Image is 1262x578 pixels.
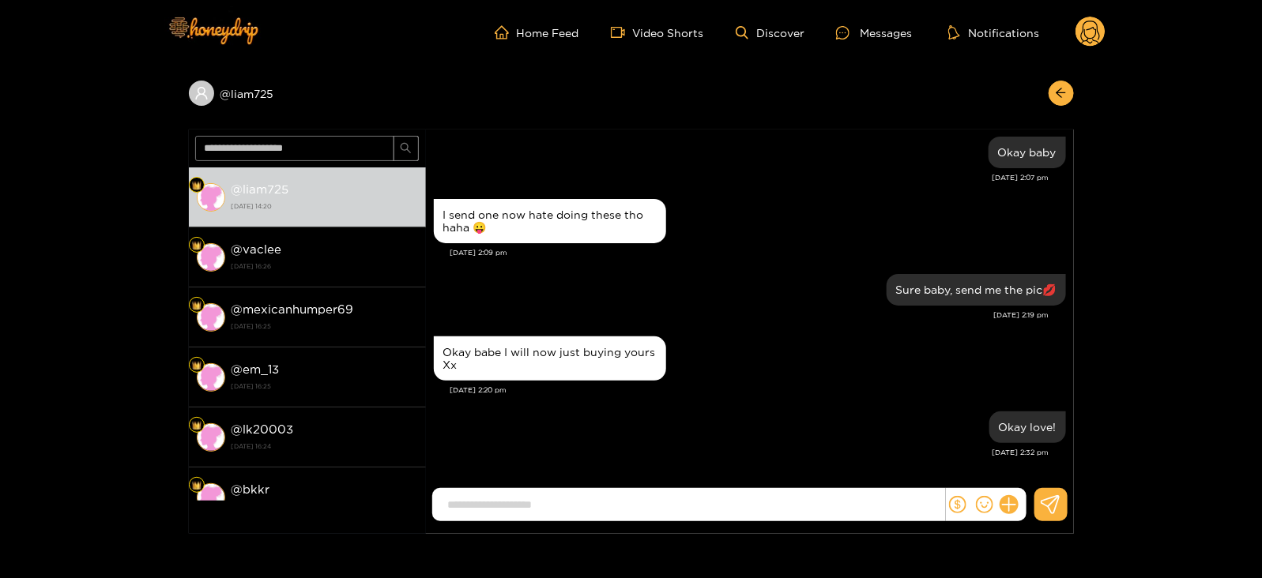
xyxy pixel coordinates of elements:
[896,283,1057,296] div: Sure baby, send me the pic💋
[192,481,202,490] img: Fan Level
[999,421,1057,433] div: Okay love!
[197,483,225,512] img: conversation
[1049,81,1074,106] button: arrow-left
[232,439,418,453] strong: [DATE] 16:24
[450,247,1066,258] div: [DATE] 2:09 pm
[887,274,1066,306] div: Aug. 22, 2:19 pm
[976,496,993,513] span: smile
[232,182,289,196] strong: @ liam725
[949,496,966,513] span: dollar
[443,346,657,371] div: Okay babe I will now just buying yours Xx
[989,137,1066,168] div: Aug. 22, 2:07 pm
[197,303,225,332] img: conversation
[197,363,225,392] img: conversation
[450,385,1066,396] div: [DATE] 2:20 pm
[197,423,225,452] img: conversation
[192,361,202,370] img: Fan Level
[443,208,657,234] div: I send one now hate doing these tho haha 😛
[495,25,517,39] span: home
[836,24,912,42] div: Messages
[400,142,412,156] span: search
[232,319,418,333] strong: [DATE] 16:25
[611,25,704,39] a: Video Shorts
[189,81,426,106] div: @liam725
[434,310,1049,321] div: [DATE] 2:19 pm
[192,301,202,310] img: Fan Level
[197,183,225,212] img: conversation
[232,259,418,273] strong: [DATE] 16:26
[946,493,970,516] button: dollar
[495,25,579,39] a: Home Feed
[194,86,209,100] span: user
[232,242,282,256] strong: @ vaclee
[989,411,1066,443] div: Aug. 22, 2:32 pm
[736,26,804,39] a: Discover
[192,241,202,250] img: Fan Level
[434,172,1049,183] div: [DATE] 2:07 pm
[434,199,666,243] div: Aug. 22, 2:09 pm
[394,136,419,161] button: search
[998,146,1057,159] div: Okay baby
[232,499,418,513] strong: [DATE] 16:24
[944,24,1044,40] button: Notifications
[611,25,633,39] span: video-camera
[232,379,418,393] strong: [DATE] 16:25
[232,422,294,436] strong: @ lk20003
[232,482,270,496] strong: @ bkkr
[434,447,1049,458] div: [DATE] 2:32 pm
[232,302,354,316] strong: @ mexicanhumper69
[197,243,225,272] img: conversation
[232,362,280,376] strong: @ em_13
[434,336,666,381] div: Aug. 22, 2:20 pm
[232,199,418,213] strong: [DATE] 14:20
[192,421,202,430] img: Fan Level
[1055,87,1067,100] span: arrow-left
[192,181,202,190] img: Fan Level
